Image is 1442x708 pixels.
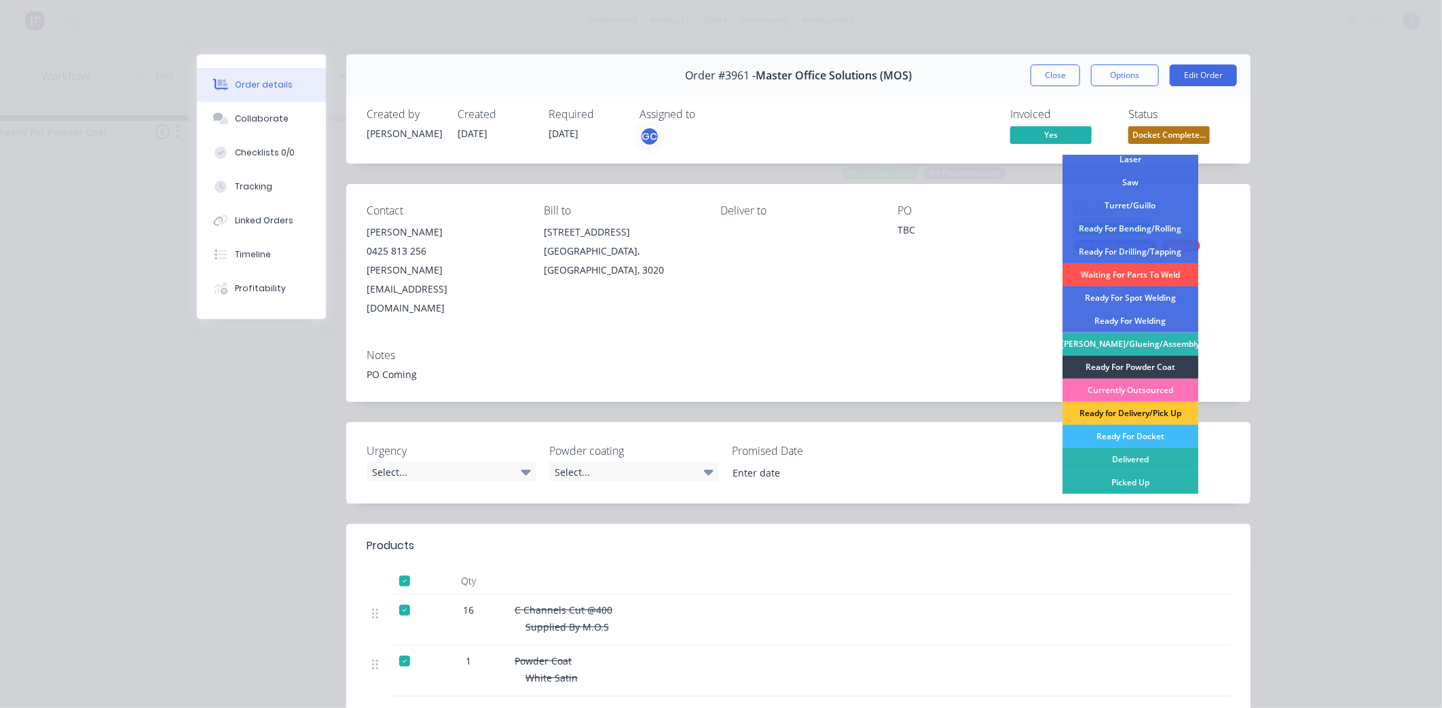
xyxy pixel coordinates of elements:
[1010,126,1092,143] span: Yes
[1091,64,1159,86] button: Options
[466,654,471,668] span: 1
[1062,356,1198,379] div: Ready For Powder Coat
[367,443,536,459] label: Urgency
[235,248,271,261] div: Timeline
[1062,310,1198,333] div: Ready For Welding
[367,223,522,242] div: [PERSON_NAME]
[235,215,293,227] div: Linked Orders
[367,367,1230,381] div: PO Coming
[1062,333,1198,356] div: [PERSON_NAME]/Glueing/Assembly
[1062,425,1198,448] div: Ready For Docket
[197,68,326,102] button: Order details
[544,223,699,242] div: [STREET_ADDRESS]
[1128,108,1230,121] div: Status
[235,282,286,295] div: Profitability
[367,261,522,318] div: [PERSON_NAME][EMAIL_ADDRESS][DOMAIN_NAME]
[367,242,522,261] div: 0425 813 256
[1062,286,1198,310] div: Ready For Spot Welding
[525,620,609,633] span: Supplied By M.O.S
[544,204,699,217] div: Bill to
[1170,64,1237,86] button: Edit Order
[367,538,414,554] div: Products
[723,462,892,483] input: Enter date
[197,272,326,305] button: Profitability
[1128,126,1210,143] span: Docket Complete...
[1010,108,1112,121] div: Invoiced
[197,170,326,204] button: Tracking
[549,462,719,482] div: Select...
[235,79,293,91] div: Order details
[367,223,522,318] div: [PERSON_NAME]0425 813 256[PERSON_NAME][EMAIL_ADDRESS][DOMAIN_NAME]
[1062,263,1198,286] div: Waiting For Parts To Weld
[515,654,572,667] span: Powder Coat
[549,127,578,140] span: [DATE]
[1062,194,1198,217] div: Turret/Guillo
[721,204,876,217] div: Deliver to
[463,603,474,617] span: 16
[1062,448,1198,471] div: Delivered
[1062,402,1198,425] div: Ready for Delivery/Pick Up
[544,242,699,280] div: [GEOGRAPHIC_DATA], [GEOGRAPHIC_DATA], 3020
[367,349,1230,362] div: Notes
[235,147,295,159] div: Checklists 0/0
[197,102,326,136] button: Collaborate
[367,108,441,121] div: Created by
[756,69,912,82] span: Master Office Solutions (MOS)
[197,204,326,238] button: Linked Orders
[640,126,660,147] button: GC
[367,462,536,482] div: Select...
[235,181,272,193] div: Tracking
[1031,64,1080,86] button: Close
[197,136,326,170] button: Checklists 0/0
[549,443,719,459] label: Powder coating
[549,108,623,121] div: Required
[1062,171,1198,194] div: Saw
[367,126,441,141] div: [PERSON_NAME]
[458,108,532,121] div: Created
[458,127,487,140] span: [DATE]
[640,108,775,121] div: Assigned to
[898,223,1053,242] div: TBC
[685,69,756,82] span: Order #3961 -
[898,204,1053,217] div: PO
[515,603,612,616] span: C Channels Cut @400
[1128,126,1210,147] button: Docket Complete...
[732,443,902,459] label: Promised Date
[197,238,326,272] button: Timeline
[1062,240,1198,263] div: Ready For Drilling/Tapping
[544,223,699,280] div: [STREET_ADDRESS][GEOGRAPHIC_DATA], [GEOGRAPHIC_DATA], 3020
[235,113,289,125] div: Collaborate
[1062,217,1198,240] div: Ready For Bending/Rolling
[1062,148,1198,171] div: Laser
[428,567,509,595] div: Qty
[525,671,578,684] span: White Satin
[367,204,522,217] div: Contact
[1062,471,1198,494] div: Picked Up
[1062,379,1198,402] div: Currently Outsourced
